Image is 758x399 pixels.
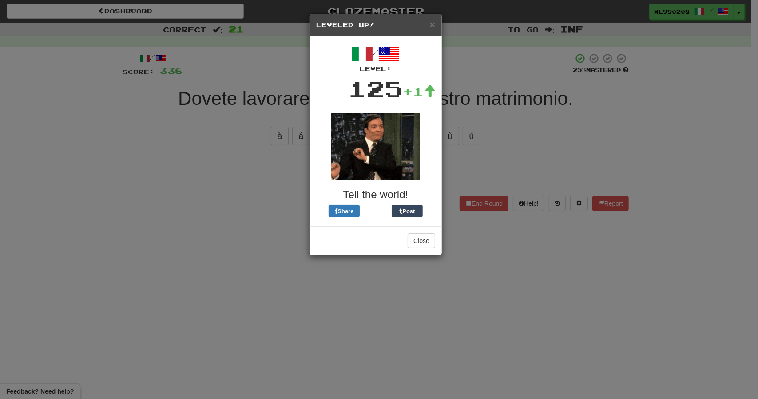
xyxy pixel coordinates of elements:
button: Close [430,20,435,29]
h5: Leveled Up! [316,20,435,29]
span: × [430,19,435,29]
img: fallon-a20d7af9049159056f982dd0e4b796b9edb7b1d2ba2b0a6725921925e8bac842.gif [331,113,420,180]
div: / [316,43,435,73]
button: Close [408,233,435,248]
button: Share [329,205,360,217]
div: +1 [403,83,436,100]
iframe: X Post Button [360,205,392,217]
button: Post [392,205,423,217]
div: 125 [349,73,403,104]
h3: Tell the world! [316,189,435,200]
div: Level: [316,64,435,73]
